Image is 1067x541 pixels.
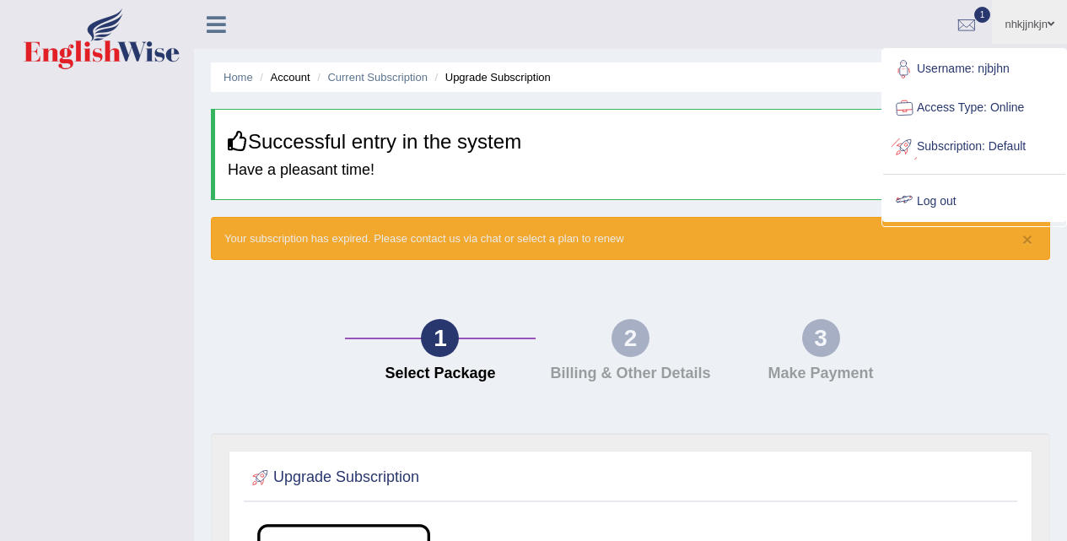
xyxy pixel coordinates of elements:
li: Upgrade Subscription [431,69,551,85]
a: Current Subscription [327,71,428,84]
span: 1 [974,7,991,23]
li: Account [256,69,310,85]
h2: Upgrade Subscription [248,465,419,490]
h4: Make Payment [734,365,908,382]
a: Home [224,71,253,84]
a: Username: njbjhn [883,50,1065,89]
h3: Successful entry in the system [228,131,1037,153]
div: 2 [612,319,649,357]
h4: Billing & Other Details [544,365,718,382]
div: 3 [802,319,840,357]
button: × [1022,230,1032,248]
a: Access Type: Online [883,89,1065,127]
div: Your subscription has expired. Please contact us via chat or select a plan to renew [211,217,1050,260]
a: Subscription: Default [883,127,1065,166]
div: 1 [421,319,459,357]
h4: Have a pleasant time! [228,162,1037,179]
a: Log out [883,182,1065,221]
h4: Select Package [353,365,527,382]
